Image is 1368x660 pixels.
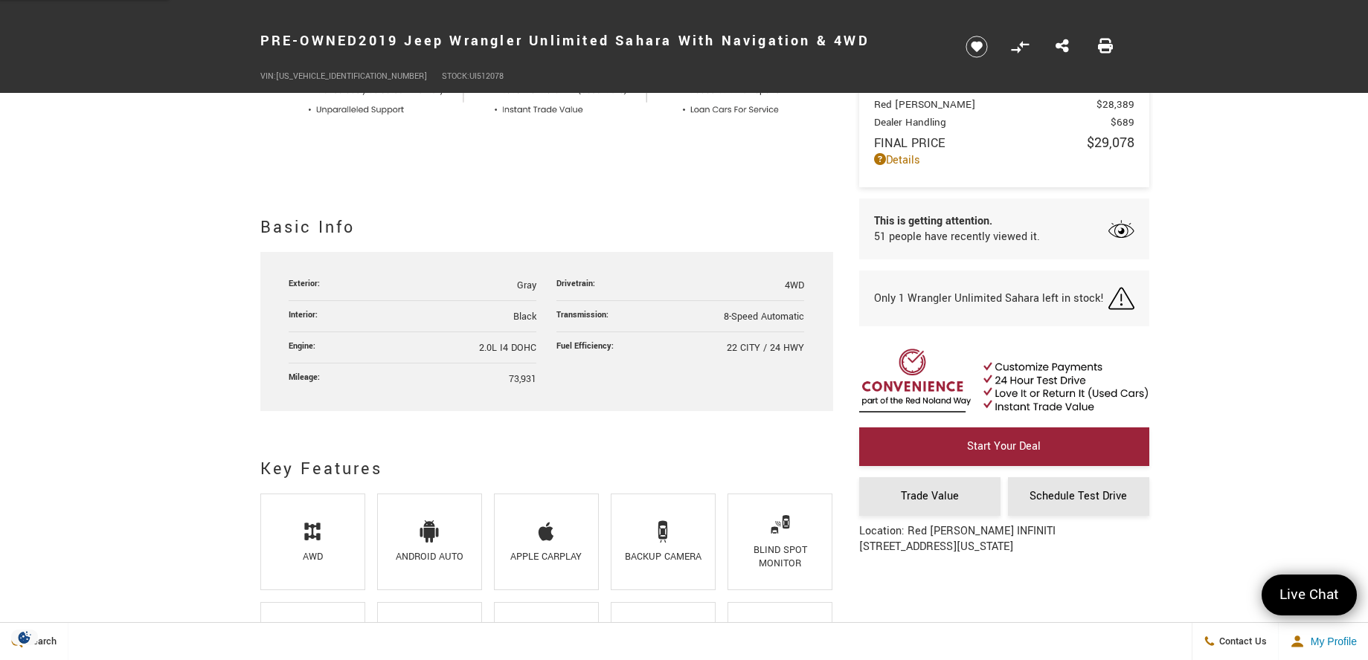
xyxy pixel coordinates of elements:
span: $689 [1111,115,1134,129]
span: Gray [517,279,536,292]
a: Dealer Handling $689 [874,115,1134,129]
div: Fuel Efficiency: [556,340,621,352]
div: Blind Spot Monitor [739,543,821,570]
img: Opt-Out Icon [7,630,42,645]
span: VIN: [260,71,276,82]
span: 51 people have recently viewed it. [874,229,1040,245]
a: Details [874,152,1134,168]
span: $29,078 [1087,133,1134,152]
a: Live Chat [1262,575,1357,615]
div: Exterior: [289,277,327,290]
h2: Key Features [260,456,833,482]
div: Engine: [289,340,323,352]
span: Start Your Deal [967,439,1041,454]
a: Final Price $29,078 [874,133,1134,152]
span: Only 1 Wrangler Unlimited Sahara left in stock! [874,291,1104,306]
span: 2.0L I4 DOHC [479,341,536,355]
a: Red [PERSON_NAME] $28,389 [874,97,1134,111]
div: Apple CarPlay [506,550,587,563]
div: Interior: [289,308,325,321]
a: Print this Pre-Owned 2019 Jeep Wrangler Unlimited Sahara With Navigation & 4WD [1098,37,1113,56]
span: 4WD [785,279,804,292]
span: UI512078 [469,71,504,82]
span: Dealer Handling [874,115,1111,129]
a: Share this Pre-Owned 2019 Jeep Wrangler Unlimited Sahara With Navigation & 4WD [1056,37,1069,56]
span: 8-Speed Automatic [724,310,804,323]
span: My Profile [1305,635,1357,647]
section: Click to Open Cookie Consent Modal [7,630,42,645]
div: Android Auto [389,550,470,563]
h2: Basic Info [260,214,833,241]
span: Final Price [874,135,1087,152]
span: 73,931 [509,372,536,386]
a: Schedule Test Drive [1008,477,1149,516]
div: Mileage: [289,371,327,384]
div: Location: Red [PERSON_NAME] INFINITI [STREET_ADDRESS][US_STATE] [859,523,1056,581]
span: Schedule Test Drive [1030,488,1127,504]
div: Drivetrain: [556,277,603,290]
span: Live Chat [1272,585,1346,605]
div: Backup Camera [623,550,704,563]
a: Trade Value [859,477,1001,516]
div: AWD [272,550,353,563]
a: Start Your Deal [859,427,1149,466]
button: Save vehicle [960,35,993,59]
span: Contact Us [1216,635,1267,648]
span: [US_VEHICLE_IDENTIFICATION_NUMBER] [276,71,427,82]
strong: Pre-Owned [260,31,359,51]
div: Transmission: [556,308,616,321]
span: Black [513,310,536,323]
h1: 2019 Jeep Wrangler Unlimited Sahara With Navigation & 4WD [260,11,941,71]
span: Stock: [442,71,469,82]
span: 22 CITY / 24 HWY [727,341,804,355]
span: This is getting attention. [874,213,1040,229]
span: Red [PERSON_NAME] [874,97,1096,111]
button: Open user profile menu [1279,623,1368,660]
button: Compare Vehicle [1009,36,1031,58]
span: $28,389 [1096,97,1134,111]
span: Trade Value [901,488,959,504]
